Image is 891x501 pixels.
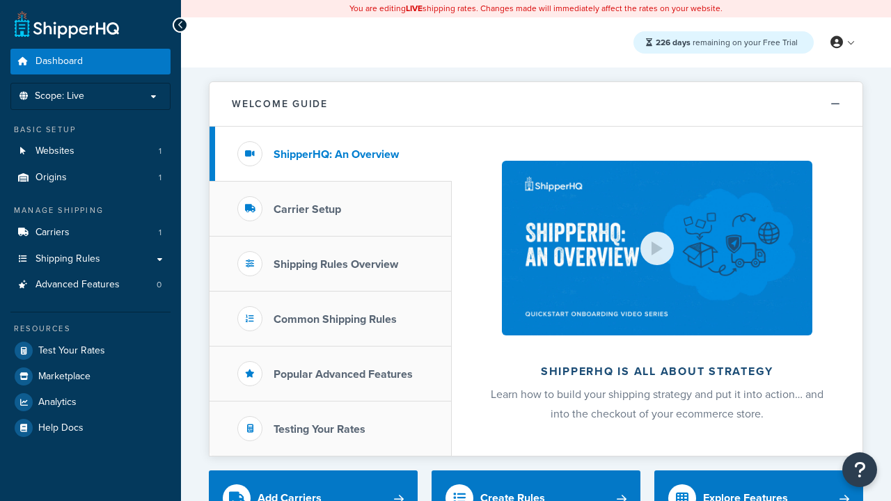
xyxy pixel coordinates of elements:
[36,172,67,184] span: Origins
[10,272,171,298] li: Advanced Features
[274,148,399,161] h3: ShipperHQ: An Overview
[232,99,328,109] h2: Welcome Guide
[10,220,171,246] a: Carriers1
[10,338,171,363] a: Test Your Rates
[10,165,171,191] li: Origins
[489,365,826,378] h2: ShipperHQ is all about strategy
[842,452,877,487] button: Open Resource Center
[38,371,90,383] span: Marketplace
[10,138,171,164] li: Websites
[38,345,105,357] span: Test Your Rates
[159,145,161,157] span: 1
[656,36,798,49] span: remaining on your Free Trial
[36,227,70,239] span: Carriers
[36,253,100,265] span: Shipping Rules
[210,82,862,127] button: Welcome Guide
[38,422,84,434] span: Help Docs
[491,386,823,422] span: Learn how to build your shipping strategy and put it into action… and into the checkout of your e...
[36,279,120,291] span: Advanced Features
[10,415,171,440] a: Help Docs
[10,165,171,191] a: Origins1
[10,323,171,335] div: Resources
[502,161,812,335] img: ShipperHQ is all about strategy
[10,272,171,298] a: Advanced Features0
[159,172,161,184] span: 1
[10,124,171,136] div: Basic Setup
[10,205,171,216] div: Manage Shipping
[274,313,397,326] h3: Common Shipping Rules
[38,397,77,408] span: Analytics
[274,368,413,381] h3: Popular Advanced Features
[274,258,398,271] h3: Shipping Rules Overview
[157,279,161,291] span: 0
[656,36,691,49] strong: 226 days
[10,49,171,74] a: Dashboard
[36,145,74,157] span: Websites
[274,423,365,436] h3: Testing Your Rates
[10,364,171,389] a: Marketplace
[36,56,83,67] span: Dashboard
[406,2,423,15] b: LIVE
[35,90,84,102] span: Scope: Live
[10,220,171,246] li: Carriers
[274,203,341,216] h3: Carrier Setup
[10,246,171,272] a: Shipping Rules
[159,227,161,239] span: 1
[10,138,171,164] a: Websites1
[10,390,171,415] a: Analytics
